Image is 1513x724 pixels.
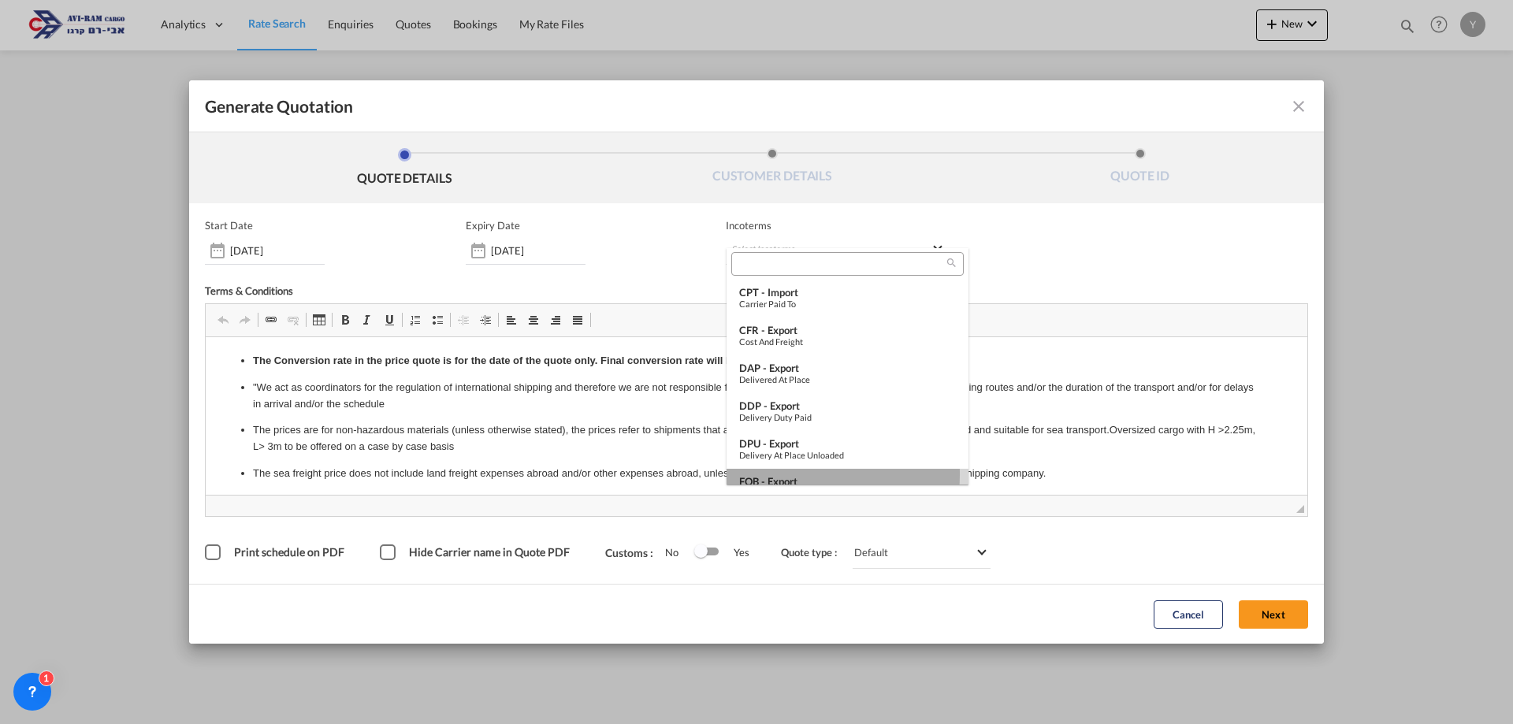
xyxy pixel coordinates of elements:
[47,155,1054,172] p: The sea transport prices are subject to the prices of the shipping companies and may change accor...
[739,336,956,347] div: Cost and Freight
[739,475,956,488] div: FOB - export
[739,399,956,412] div: DDP - export
[47,43,1054,76] p: "We act as coordinators for the regulation of international shipping and therefore we are not res...
[739,286,956,299] div: CPT - import
[739,362,956,374] div: DAP - export
[739,450,956,460] div: Delivery at Place Unloaded
[47,17,740,29] strong: The Conversion rate in the price quote is for the date of the quote only. Final conversion rate w...
[739,374,956,384] div: Delivered at Place
[739,437,956,450] div: DPU - export
[47,85,1054,118] p: The prices are for non-hazardous materials (unless otherwise stated), the prices refer to shipmen...
[47,128,1054,145] p: The sea freight price does not include land freight expenses abroad and/or other expenses abroad,...
[739,412,956,422] div: Delivery Duty Paid
[946,257,957,269] md-icon: icon-magnify
[739,299,956,309] div: Carrier Paid to
[739,324,956,336] div: CFR - export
